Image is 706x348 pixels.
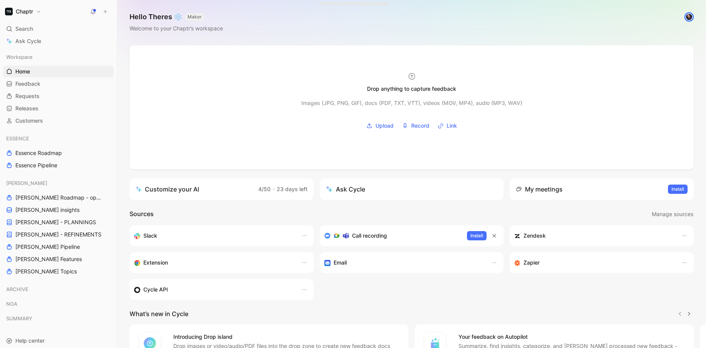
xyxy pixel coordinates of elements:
div: Capture feedback from anywhere on the web [134,258,294,267]
h1: Chaptr [16,8,33,15]
div: Sync customers and create docs [514,231,674,240]
div: Search [3,23,114,35]
span: Essence Roadmap [15,149,62,157]
div: Sync customers & send feedback from custom sources. Get inspired by our favorite use case [134,285,294,294]
span: ESSENCE [6,135,29,142]
a: Releases [3,103,114,114]
a: [PERSON_NAME] - PLANNINGS [3,216,114,228]
span: Customers [15,117,43,125]
div: ESSENCEEssence RoadmapEssence Pipeline [3,133,114,171]
span: Home [15,68,30,75]
a: Essence Pipeline [3,160,114,171]
h2: What’s new in Cycle [130,309,188,318]
div: SUMMARY [3,313,114,324]
div: SUMMARY [3,313,114,326]
a: [PERSON_NAME] Features [3,253,114,265]
span: 4/50 [258,186,271,192]
div: Forward emails to your feedback inbox [324,258,484,267]
button: Record [399,120,432,132]
div: NOA [3,298,114,310]
div: ESSENCE [3,133,114,144]
span: 23 days left [277,186,307,192]
h3: Zapier [523,258,540,267]
img: Chaptr [5,8,13,15]
span: Releases [15,105,38,112]
span: Install [671,185,684,193]
a: Customers [3,115,114,127]
button: MAKER [185,13,204,21]
div: ARCHIVE [3,283,114,297]
div: Record & transcribe meetings from Zoom, Meet & Teams. [324,231,461,240]
h3: Cycle API [143,285,168,294]
span: Ask Cycle [15,37,41,46]
div: Drop anything to capture feedback [367,84,456,93]
span: [PERSON_NAME] - PLANNINGS [15,218,96,226]
a: Essence Roadmap [3,147,114,159]
span: SUMMARY [6,315,32,322]
span: [PERSON_NAME] Pipeline [15,243,80,251]
a: [PERSON_NAME] insights [3,204,114,216]
a: Feedback [3,78,114,90]
span: Requests [15,92,40,100]
a: [PERSON_NAME] Roadmap - open items [3,192,114,203]
h3: Slack [143,231,157,240]
span: Link [447,121,457,130]
h4: Your feedback on Autopilot [458,332,684,341]
div: ARCHIVE [3,283,114,295]
span: [PERSON_NAME] Topics [15,268,77,275]
span: · [273,186,274,192]
div: Sync your customers, send feedback and get updates in Slack [134,231,294,240]
a: Customize your AI4/50·23 days left [130,178,314,200]
div: Images (JPG, PNG, GIF), docs (PDF, TXT, VTT), videos (MOV, MP4), audio (MP3, WAV) [301,98,522,108]
span: Upload [375,121,394,130]
div: NOA [3,298,114,312]
div: My meetings [516,185,563,194]
h4: Introducing Drop island [173,332,399,341]
button: ChaptrChaptr [3,6,43,17]
div: [PERSON_NAME] [3,177,114,189]
h2: Sources [130,209,154,219]
h3: Email [334,258,347,267]
h1: Hello Theres ❄️ [130,12,223,22]
button: Ask Cycle [320,178,504,200]
a: Requests [3,90,114,102]
span: [PERSON_NAME] [6,179,47,187]
span: Record [411,121,429,130]
button: Install [467,231,487,240]
div: Ask Cycle [326,185,365,194]
button: Link [435,120,460,132]
span: Essence Pipeline [15,162,57,169]
div: Capture feedback from thousands of sources with Zapier (survey results, recordings, sheets, etc). [514,258,674,267]
a: [PERSON_NAME] Pipeline [3,241,114,253]
button: Upload [364,120,396,132]
div: Workspace [3,51,114,63]
h3: Extension [143,258,168,267]
h3: Zendesk [523,231,546,240]
img: avatar [685,13,693,21]
button: Manage sources [651,209,694,219]
span: [PERSON_NAME] - REFINEMENTS [15,231,101,238]
span: [PERSON_NAME] insights [15,206,80,214]
a: Home [3,66,114,77]
a: [PERSON_NAME] Topics [3,266,114,277]
span: NOA [6,300,17,308]
span: Workspace [6,53,33,61]
button: Install [668,185,688,194]
h3: Call recording [352,231,387,240]
span: Install [470,232,483,240]
span: [PERSON_NAME] Features [15,255,82,263]
span: Search [15,24,33,33]
div: Help center [3,335,114,346]
a: [PERSON_NAME] - REFINEMENTS [3,229,114,240]
div: Welcome to your Chaptr’s workspace [130,24,223,33]
span: [PERSON_NAME] Roadmap - open items [15,194,104,201]
span: Help center [15,337,45,344]
span: Feedback [15,80,40,88]
div: Customize your AI [136,185,199,194]
a: Ask Cycle [3,35,114,47]
span: ARCHIVE [6,285,28,293]
div: [PERSON_NAME][PERSON_NAME] Roadmap - open items[PERSON_NAME] insights[PERSON_NAME] - PLANNINGS[PE... [3,177,114,277]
